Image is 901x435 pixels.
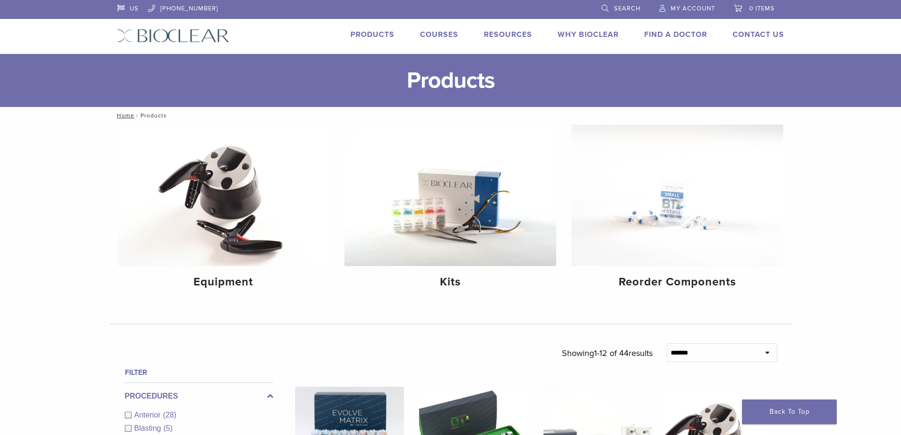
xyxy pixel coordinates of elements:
[350,30,394,39] a: Products
[352,274,549,291] h4: Kits
[163,411,176,419] span: (28)
[114,112,134,119] a: Home
[134,424,164,432] span: Blasting
[644,30,707,39] a: Find A Doctor
[344,124,556,297] a: Kits
[742,399,837,424] a: Back To Top
[344,124,556,266] img: Kits
[571,124,783,297] a: Reorder Components
[134,411,163,419] span: Anterior
[125,274,322,291] h4: Equipment
[118,124,330,266] img: Equipment
[117,29,229,43] img: Bioclear
[671,5,715,12] span: My Account
[134,113,140,118] span: /
[579,274,776,291] h4: Reorder Components
[558,30,619,39] a: Why Bioclear
[125,367,273,378] h4: Filter
[614,5,640,12] span: Search
[125,391,273,402] label: Procedures
[163,424,173,432] span: (5)
[484,30,532,39] a: Resources
[110,107,791,124] nav: Products
[749,5,775,12] span: 0 items
[571,124,783,266] img: Reorder Components
[420,30,458,39] a: Courses
[562,343,653,363] p: Showing results
[118,124,330,297] a: Equipment
[594,348,629,358] span: 1-12 of 44
[733,30,784,39] a: Contact Us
